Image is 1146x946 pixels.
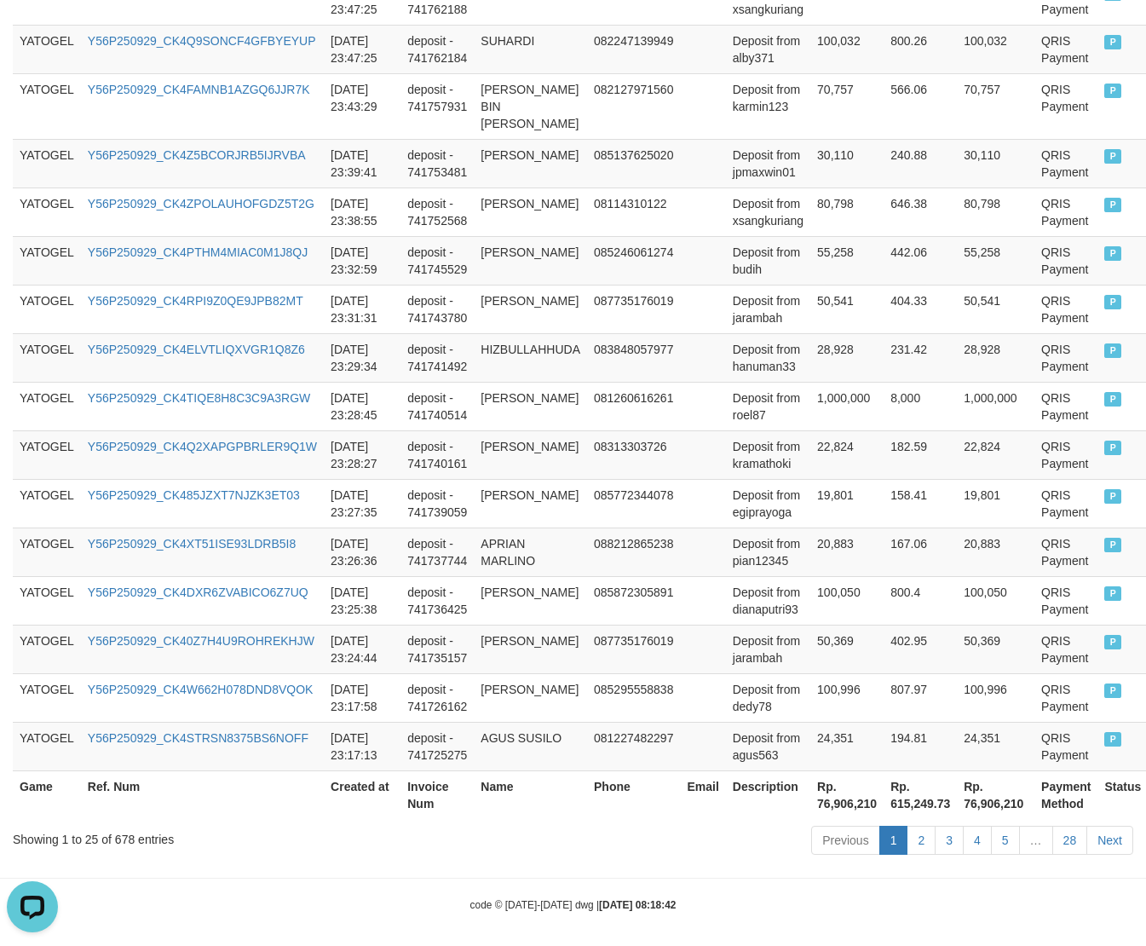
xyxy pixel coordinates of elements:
td: QRIS Payment [1034,722,1097,770]
td: deposit - 741752568 [400,187,474,236]
span: PAID [1104,392,1121,407]
td: YATOGEL [13,479,81,528]
td: Deposit from kramathoki [726,430,810,479]
td: Deposit from jpmaxwin01 [726,139,810,187]
td: deposit - 741725275 [400,722,474,770]
td: Deposit from dedy78 [726,673,810,722]
a: Y56P250929_CK40Z7H4U9ROHREKHJW [88,634,314,648]
a: Y56P250929_CK485JZXT7NJZK3ET03 [88,488,300,502]
td: Deposit from jarambah [726,285,810,333]
td: 404.33 [884,285,957,333]
td: 800.26 [884,25,957,73]
td: [DATE] 23:24:44 [324,625,400,673]
span: PAID [1104,84,1121,98]
td: [DATE] 23:31:31 [324,285,400,333]
td: QRIS Payment [1034,430,1097,479]
th: Email [680,770,725,819]
td: 100,032 [810,25,884,73]
td: 50,369 [810,625,884,673]
td: 70,757 [957,73,1034,139]
td: QRIS Payment [1034,187,1097,236]
td: 194.81 [884,722,957,770]
td: 231.42 [884,333,957,382]
span: PAID [1104,538,1121,552]
span: PAID [1104,343,1121,358]
td: 082127971560 [587,73,680,139]
th: Payment Method [1034,770,1097,819]
td: 80,798 [810,187,884,236]
td: [DATE] 23:28:45 [324,382,400,430]
td: 085772344078 [587,479,680,528]
td: 182.59 [884,430,957,479]
td: deposit - 741762184 [400,25,474,73]
td: Deposit from egiprayoga [726,479,810,528]
td: YATOGEL [13,73,81,139]
td: deposit - 741741492 [400,333,474,382]
td: QRIS Payment [1034,285,1097,333]
td: 08313303726 [587,430,680,479]
td: 8,000 [884,382,957,430]
td: 50,369 [957,625,1034,673]
td: 28,928 [810,333,884,382]
td: 081227482297 [587,722,680,770]
td: 085295558838 [587,673,680,722]
td: Deposit from hanuman33 [726,333,810,382]
td: 55,258 [957,236,1034,285]
td: QRIS Payment [1034,139,1097,187]
td: deposit - 741735157 [400,625,474,673]
td: 55,258 [810,236,884,285]
a: Y56P250929_CK4Q2XAPGPBRLER9Q1W [88,440,317,453]
th: Created at [324,770,400,819]
a: Y56P250929_CK4XT51ISE93LDRB5I8 [88,537,296,551]
td: deposit - 741740161 [400,430,474,479]
td: 24,351 [810,722,884,770]
td: YATOGEL [13,673,81,722]
a: Y56P250929_CK4W662H078DND8VQOK [88,683,314,696]
td: QRIS Payment [1034,625,1097,673]
th: Rp. 76,906,210 [957,770,1034,819]
td: QRIS Payment [1034,25,1097,73]
td: 80,798 [957,187,1034,236]
a: Y56P250929_CK4Z5BCORJRB5IJRVBA [88,148,306,162]
td: 085872305891 [587,576,680,625]
a: Y56P250929_CK4FAMNB1AZGQ6JJR7K [88,83,310,96]
td: 30,110 [957,139,1034,187]
td: QRIS Payment [1034,479,1097,528]
td: QRIS Payment [1034,528,1097,576]
td: [DATE] 23:26:36 [324,528,400,576]
th: Invoice Num [400,770,474,819]
td: 087735176019 [587,625,680,673]
td: QRIS Payment [1034,333,1097,382]
th: Description [726,770,810,819]
span: PAID [1104,441,1121,455]
td: 085137625020 [587,139,680,187]
td: [DATE] 23:39:41 [324,139,400,187]
td: QRIS Payment [1034,576,1097,625]
td: [DATE] 23:32:59 [324,236,400,285]
td: 083848057977 [587,333,680,382]
td: HIZBULLAHHUDA [474,333,587,382]
a: Y56P250929_CK4TIQE8H8C3C9A3RGW [88,391,310,405]
td: 167.06 [884,528,957,576]
td: QRIS Payment [1034,236,1097,285]
td: Deposit from roel87 [726,382,810,430]
span: PAID [1104,198,1121,212]
td: APRIAN MARLINO [474,528,587,576]
td: YATOGEL [13,576,81,625]
td: 100,032 [957,25,1034,73]
td: Deposit from karmin123 [726,73,810,139]
td: QRIS Payment [1034,673,1097,722]
a: 1 [879,826,908,855]
td: AGUS SUSILO [474,722,587,770]
td: deposit - 741757931 [400,73,474,139]
a: Y56P250929_CK4RPI9Z0QE9JPB82MT [88,294,303,308]
a: 5 [991,826,1020,855]
td: deposit - 741737744 [400,528,474,576]
th: Name [474,770,587,819]
a: 2 [907,826,936,855]
div: Showing 1 to 25 of 678 entries [13,824,464,848]
td: [DATE] 23:17:13 [324,722,400,770]
td: 1,000,000 [957,382,1034,430]
td: [PERSON_NAME] [474,139,587,187]
td: 08114310122 [587,187,680,236]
